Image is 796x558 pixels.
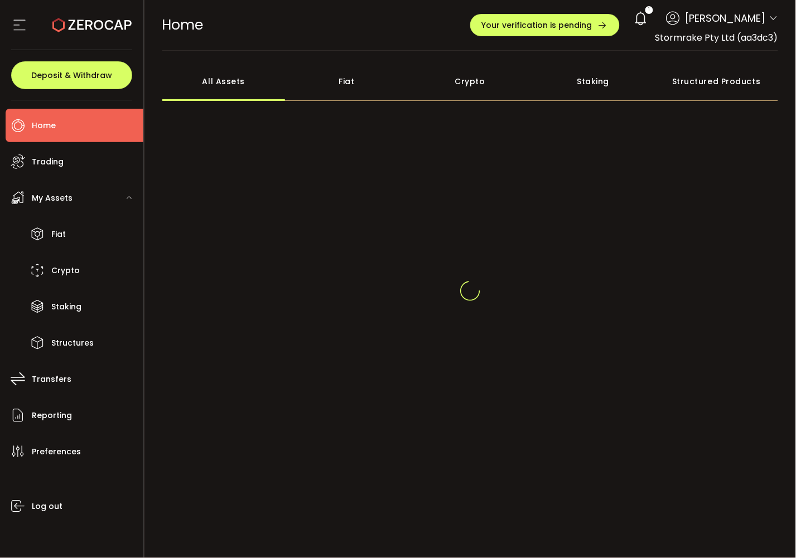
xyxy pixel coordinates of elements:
div: Fiat [285,62,408,101]
span: [PERSON_NAME] [686,11,766,26]
span: Home [32,118,56,134]
span: Transfers [32,371,71,387]
span: Reporting [32,407,72,424]
span: My Assets [32,190,73,206]
span: Stormrake Pty Ltd (aa3dc3) [655,31,778,44]
button: Your verification is pending [470,14,620,36]
span: Your verification is pending [482,21,592,29]
button: Deposit & Withdraw [11,61,132,89]
span: Fiat [51,226,66,242]
span: Deposit & Withdraw [31,71,112,79]
span: Crypto [51,263,80,279]
span: 1 [648,6,650,14]
span: Staking [51,299,81,315]
span: Preferences [32,444,81,460]
div: Crypto [408,62,532,101]
span: Structures [51,335,94,351]
span: Log out [32,498,62,515]
span: Trading [32,154,64,170]
div: All Assets [162,62,286,101]
div: Structured Products [655,62,778,101]
div: Staking [532,62,655,101]
span: Home [162,15,204,35]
